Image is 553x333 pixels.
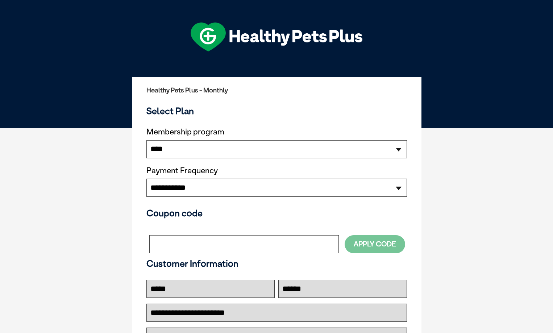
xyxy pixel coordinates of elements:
[146,105,407,116] h3: Select Plan
[345,235,405,253] button: Apply Code
[146,208,407,218] h3: Coupon code
[146,258,407,269] h3: Customer Information
[146,127,407,137] label: Membership program
[191,22,362,51] img: hpp-logo-landscape-green-white.png
[146,166,218,175] label: Payment Frequency
[146,87,407,94] h2: Healthy Pets Plus - Monthly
